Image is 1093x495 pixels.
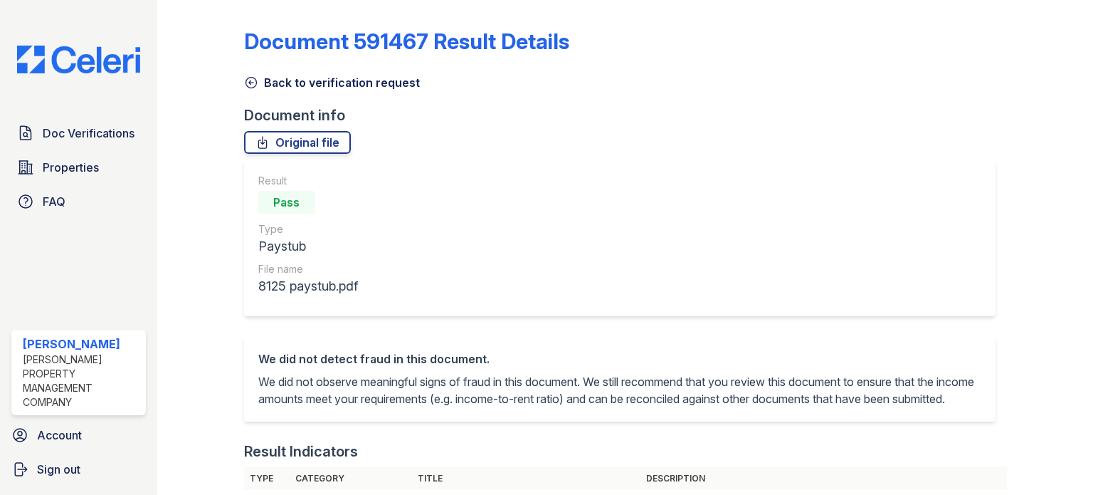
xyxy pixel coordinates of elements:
[244,74,420,91] a: Back to verification request
[244,131,351,154] a: Original file
[23,353,140,410] div: [PERSON_NAME] Property Management Company
[640,467,1007,490] th: Description
[244,467,290,490] th: Type
[258,373,981,407] p: We did not observe meaningful signs of fraud in this document. We still recommend that you review...
[37,427,82,444] span: Account
[258,222,358,236] div: Type
[43,193,65,210] span: FAQ
[258,236,358,256] div: Paystub
[258,350,981,368] div: We did not detect fraud in this document.
[23,335,140,353] div: [PERSON_NAME]
[11,119,146,147] a: Doc Verifications
[258,262,358,276] div: File name
[258,191,315,214] div: Pass
[11,187,146,216] a: FAQ
[258,276,358,296] div: 8125 paystub.pdf
[244,442,358,462] div: Result Indicators
[6,421,152,449] a: Account
[6,455,152,484] a: Sign out
[6,46,152,73] img: CE_Logo_Blue-a8612792a0a2168367f1c8372b55b34899dd931a85d93a1a3d3e32e68fde9ad4.png
[43,125,134,142] span: Doc Verifications
[11,153,146,182] a: Properties
[412,467,640,490] th: Title
[290,467,412,490] th: Category
[37,461,80,478] span: Sign out
[244,105,1007,125] div: Document info
[43,159,99,176] span: Properties
[244,28,569,54] a: Document 591467 Result Details
[258,174,358,188] div: Result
